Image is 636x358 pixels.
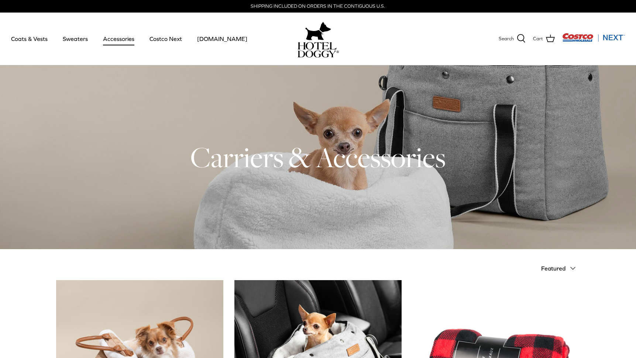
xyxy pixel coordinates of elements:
[4,26,54,51] a: Coats & Vests
[190,26,254,51] a: [DOMAIN_NAME]
[562,33,625,42] img: Costco Next
[143,26,189,51] a: Costco Next
[56,26,94,51] a: Sweaters
[96,26,141,51] a: Accessories
[541,260,580,276] button: Featured
[56,139,580,175] h1: Carriers & Accessories
[298,42,339,58] img: hoteldoggycom
[533,34,555,44] a: Cart
[499,34,526,44] a: Search
[298,20,339,58] a: hoteldoggy.com hoteldoggycom
[541,265,565,272] span: Featured
[499,35,514,43] span: Search
[562,38,625,43] a: Visit Costco Next
[533,35,543,43] span: Cart
[305,20,331,42] img: hoteldoggy.com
